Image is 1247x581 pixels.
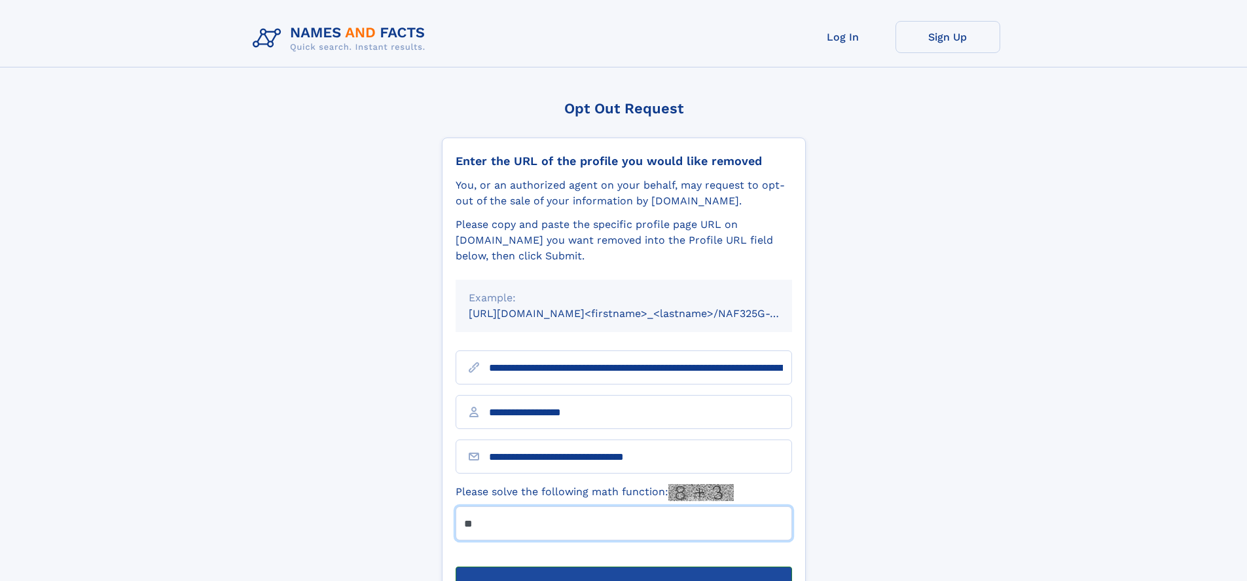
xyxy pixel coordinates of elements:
[469,307,817,320] small: [URL][DOMAIN_NAME]<firstname>_<lastname>/NAF325G-xxxxxxxx
[456,178,792,209] div: You, or an authorized agent on your behalf, may request to opt-out of the sale of your informatio...
[247,21,436,56] img: Logo Names and Facts
[456,484,734,501] label: Please solve the following math function:
[791,21,895,53] a: Log In
[456,217,792,264] div: Please copy and paste the specific profile page URL on [DOMAIN_NAME] you want removed into the Pr...
[895,21,1000,53] a: Sign Up
[442,100,806,117] div: Opt Out Request
[456,154,792,168] div: Enter the URL of the profile you would like removed
[469,290,779,306] div: Example:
